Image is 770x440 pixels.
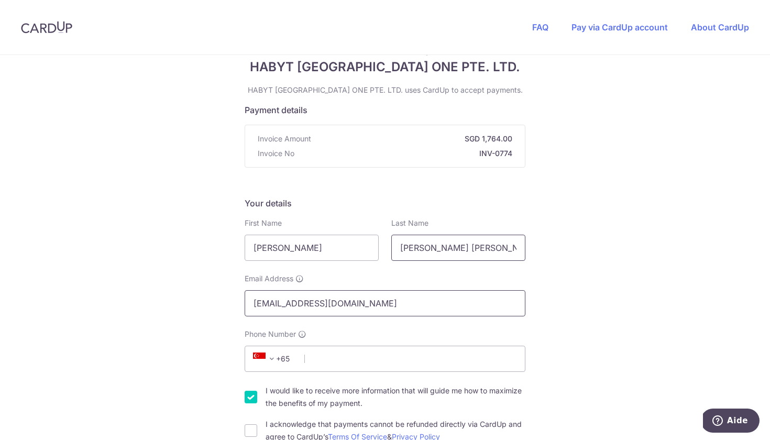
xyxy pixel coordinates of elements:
input: First name [245,235,379,261]
span: +65 [253,353,278,365]
input: Last name [391,235,525,261]
iframe: Ouvre un widget dans lequel vous pouvez trouver plus d’informations [703,409,760,435]
label: Last Name [391,218,428,228]
span: +65 [250,353,297,365]
span: Invoice No [258,148,294,159]
a: FAQ [532,22,548,32]
a: About CardUp [691,22,749,32]
p: HABYT [GEOGRAPHIC_DATA] ONE PTE. LTD. uses CardUp to accept payments. [245,85,525,95]
h5: Your details [245,197,525,210]
span: Email Address [245,273,293,284]
span: Phone Number [245,329,296,339]
input: Email address [245,290,525,316]
strong: SGD 1,764.00 [315,134,512,144]
img: CardUp [21,21,72,34]
h5: Payment details [245,104,525,116]
span: Invoice Amount [258,134,311,144]
label: I would like to receive more information that will guide me how to maximize the benefits of my pa... [266,384,525,410]
span: HABYT [GEOGRAPHIC_DATA] ONE PTE. LTD. [245,58,525,76]
strong: INV-0774 [299,148,512,159]
a: Pay via CardUp account [571,22,668,32]
label: First Name [245,218,282,228]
